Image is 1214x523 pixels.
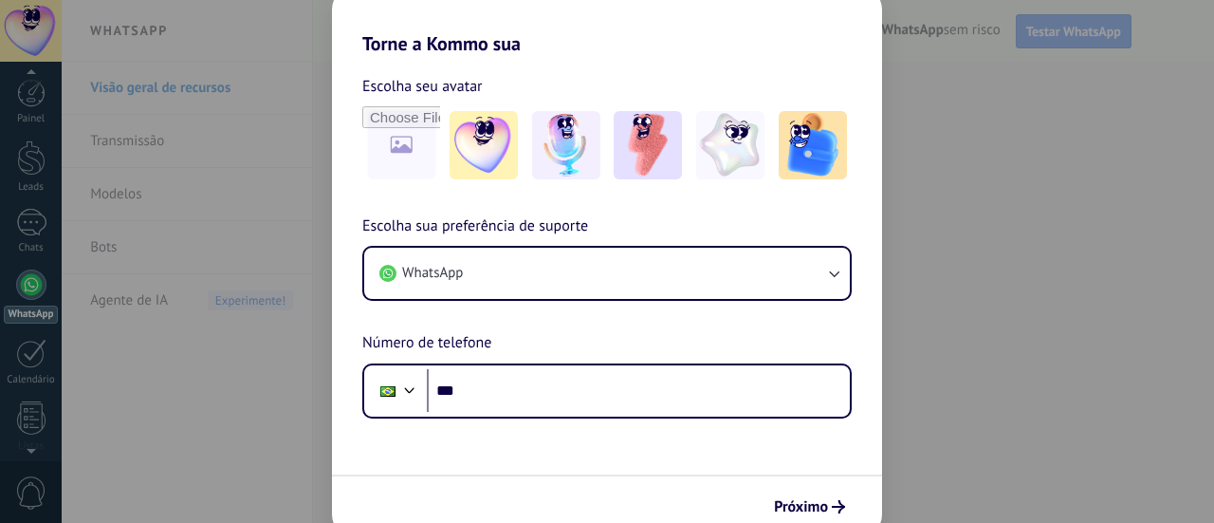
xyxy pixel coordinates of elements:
[765,491,854,523] button: Próximo
[362,215,588,239] span: Escolha sua preferência de suporte
[364,248,850,299] button: WhatsApp
[402,264,463,283] span: WhatsApp
[532,111,600,179] img: -2.jpeg
[774,500,828,514] span: Próximo
[614,111,682,179] img: -3.jpeg
[450,111,518,179] img: -1.jpeg
[696,111,764,179] img: -4.jpeg
[370,371,406,411] div: Brazil: + 55
[362,74,483,99] span: Escolha seu avatar
[362,331,491,356] span: Número de telefone
[779,111,847,179] img: -5.jpeg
